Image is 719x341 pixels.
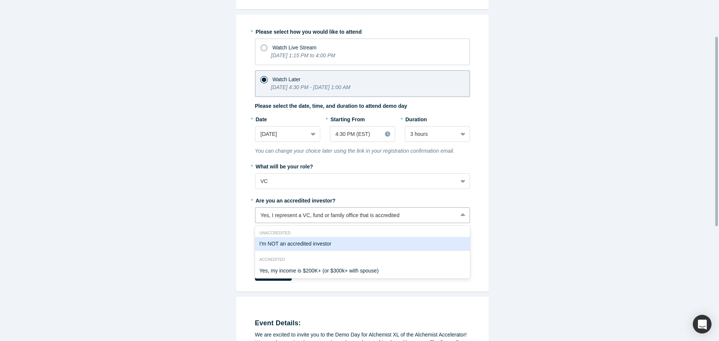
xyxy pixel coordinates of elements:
div: Yes, my income is $200K+ (or $300k+ with spouse) [255,264,470,278]
div: We are excited to invite you to the Demo Day for Alchemist XL of the Alchemist Accelerator! [255,331,470,339]
span: Watch Live Stream [273,45,317,51]
span: Watch Later [273,76,301,82]
label: Are you an accredited investor? [255,194,470,205]
i: You can change your choice later using the link in your registration confirmation email. [255,148,455,154]
div: Accredited [255,257,470,263]
label: Please select the date, time, and duration to attend demo day [255,102,407,110]
div: Unaccredited [255,230,470,236]
div: I'm NOT an accredited investor [255,237,470,251]
label: What will be your role? [255,160,470,171]
div: Yes, my networth is $1M+ (with or without spouse) [255,278,470,292]
label: Starting From [330,113,365,124]
label: Date [255,113,320,124]
i: [DATE] 1:15 PM to 4:00 PM [271,52,336,58]
label: Duration [405,113,470,124]
label: Please select how you would like to attend [255,25,470,36]
strong: Event Details: [255,319,301,327]
div: Yes, I represent a VC, fund or family office that is accredited [261,211,452,219]
i: [DATE] 4:30 PM - [DATE] 1:00 AM [271,84,351,90]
